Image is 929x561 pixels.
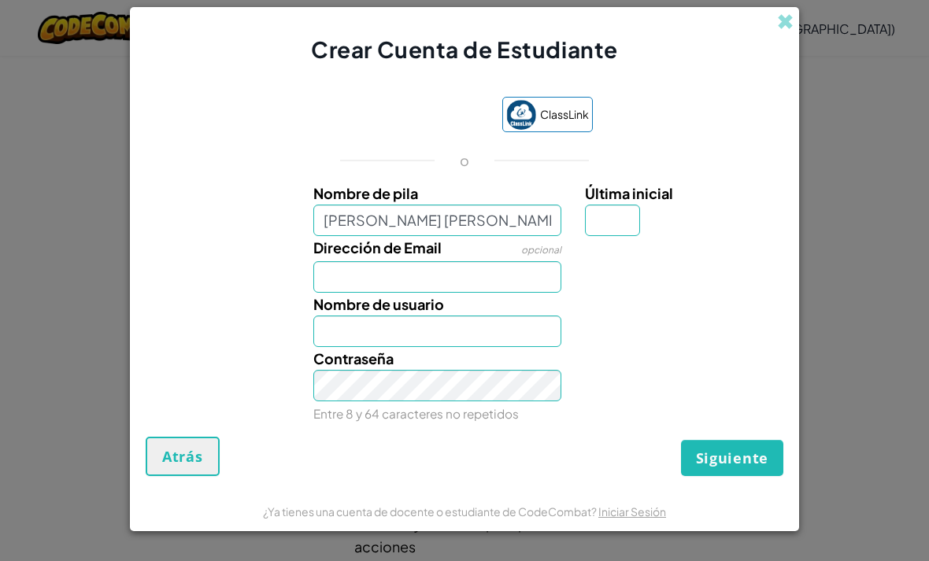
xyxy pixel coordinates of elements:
[585,184,673,202] span: Última inicial
[521,244,561,256] span: opcional
[313,349,394,367] span: Contraseña
[540,103,589,126] span: ClassLink
[681,440,783,476] button: Siguiente
[313,238,442,257] span: Dirección de Email
[336,99,487,134] div: Acceder con Google. Se abre en una pestaña nueva
[311,35,618,63] span: Crear Cuenta de Estudiante
[313,295,444,313] span: Nombre de usuario
[313,406,519,421] small: Entre 8 y 64 caracteres no repetidos
[460,151,469,170] p: o
[263,504,598,519] span: ¿Ya tienes una cuenta de docente o estudiante de CodeCombat?
[598,504,666,519] a: Iniciar Sesión
[605,16,913,254] iframe: Diálogo de Acceder con Google
[313,184,418,202] span: Nombre de pila
[696,448,768,467] span: Siguiente
[328,99,494,134] iframe: Botón de Acceder con Google
[146,437,220,476] button: Atrás
[162,447,203,466] span: Atrás
[506,100,536,130] img: classlink-logo-small.png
